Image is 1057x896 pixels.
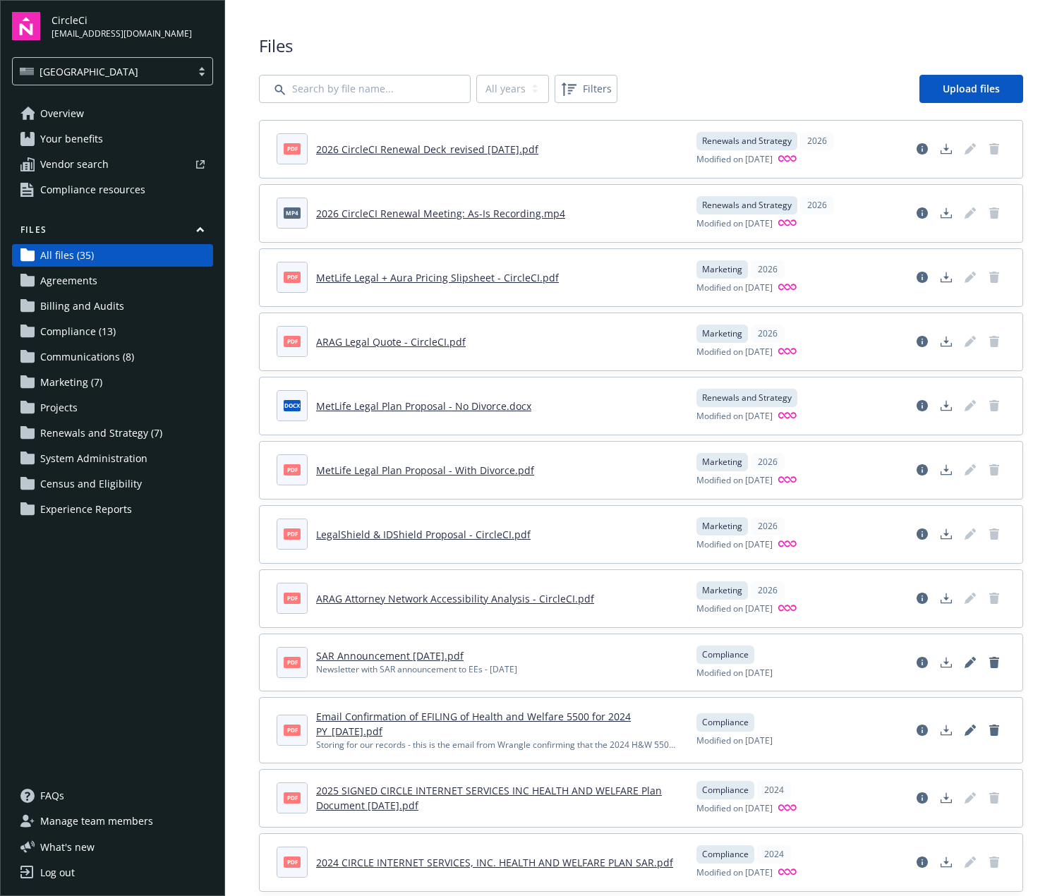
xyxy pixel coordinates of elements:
div: 2026 [751,453,785,471]
span: Edit document [959,266,981,289]
button: CircleCi[EMAIL_ADDRESS][DOMAIN_NAME] [52,12,213,40]
div: Newsletter with SAR announcement to EEs - [DATE] [316,663,517,676]
a: Compliance resources [12,178,213,201]
a: Marketing (7) [12,371,213,394]
a: View file details [911,138,934,160]
input: Search by file name... [259,75,471,103]
span: Compliance [702,648,749,661]
a: Delete document [983,587,1005,610]
span: System Administration [40,447,147,470]
a: Projects [12,396,213,419]
span: Upload files [943,82,1000,95]
span: Modified on [DATE] [696,802,773,816]
div: Storing for our records - this is the email from Wrangle confirming that the 2024 H&W 5500 was e-... [316,739,679,751]
span: Edit document [959,523,981,545]
span: Manage team members [40,810,153,833]
span: Modified on [DATE] [696,474,773,488]
span: Edit document [959,587,981,610]
span: Delete document [983,787,1005,809]
a: Download document [935,330,958,353]
a: ARAG Attorney Network Accessibility Analysis - CircleCI.pdf [316,592,594,605]
a: MetLife Legal Plan Proposal - With Divorce.pdf [316,464,534,477]
span: [GEOGRAPHIC_DATA] [20,64,184,79]
a: View file details [911,202,934,224]
a: Billing and Audits [12,295,213,317]
span: Delete document [983,202,1005,224]
a: Download document [935,851,958,873]
a: Download document [935,523,958,545]
a: View file details [911,394,934,417]
a: FAQs [12,785,213,807]
a: MetLife Legal + Aura Pricing Slipsheet - CircleCI.pdf [316,271,559,284]
div: 2026 [800,196,834,214]
span: Projects [40,396,78,419]
span: Modified on [DATE] [696,734,773,747]
span: Edit document [959,459,981,481]
span: Files [259,34,1023,58]
a: View file details [911,851,934,873]
span: Edit document [959,330,981,353]
a: View file details [911,523,934,545]
a: Agreements [12,270,213,292]
span: pdf [284,792,301,803]
span: Delete document [983,523,1005,545]
span: pdf [284,657,301,667]
span: pdf [284,336,301,346]
span: pdf [284,856,301,867]
span: Communications (8) [40,346,134,368]
a: View file details [911,787,934,809]
span: Delete document [983,394,1005,417]
a: Edit document [959,651,981,674]
a: Edit document [959,719,981,741]
a: Delete document [983,266,1005,289]
span: Modified on [DATE] [696,538,773,552]
span: Renewals and Strategy [702,199,792,212]
a: Download document [935,787,958,809]
a: 2026 CircleCI Renewal Deck_revised [DATE].pdf [316,143,538,156]
span: All files (35) [40,244,94,267]
button: Filters [555,75,617,103]
img: navigator-logo.svg [12,12,40,40]
span: Modified on [DATE] [696,410,773,423]
span: Marketing [702,584,742,597]
span: [EMAIL_ADDRESS][DOMAIN_NAME] [52,28,192,40]
a: View file details [911,459,934,481]
span: Modified on [DATE] [696,153,773,167]
a: Download document [935,202,958,224]
a: SAR Announcement [DATE].pdf [316,649,464,662]
span: FAQs [40,785,64,807]
span: [GEOGRAPHIC_DATA] [40,64,138,79]
span: Delete document [983,330,1005,353]
span: CircleCi [52,13,192,28]
a: Vendor search [12,153,213,176]
span: Marketing (7) [40,371,102,394]
span: Modified on [DATE] [696,281,773,295]
span: Modified on [DATE] [696,346,773,359]
a: Communications (8) [12,346,213,368]
a: View file details [911,587,934,610]
span: mp4 [284,207,301,218]
span: Experience Reports [40,498,132,521]
span: Compliance (13) [40,320,116,343]
a: Experience Reports [12,498,213,521]
span: Edit document [959,851,981,873]
span: Marketing [702,327,742,340]
span: Overview [40,102,84,125]
span: Agreements [40,270,97,292]
span: Renewals and Strategy [702,392,792,404]
span: Edit document [959,138,981,160]
span: pdf [284,143,301,154]
a: Download document [935,719,958,741]
span: pdf [284,464,301,475]
a: View file details [911,651,934,674]
span: Edit document [959,394,981,417]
